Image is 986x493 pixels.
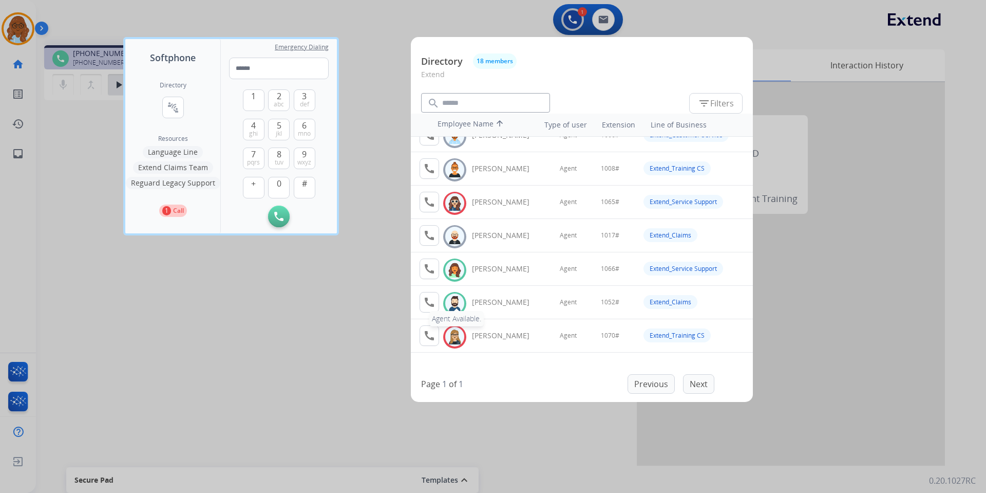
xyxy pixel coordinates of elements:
[268,177,290,198] button: 0
[159,205,187,217] button: 1Call
[268,89,290,111] button: 2abc
[167,101,179,114] mat-icon: connect_without_contact
[243,148,264,169] button: 7pqrs
[133,161,213,174] button: Extend Claims Team
[158,135,188,143] span: Resources
[243,89,264,111] button: 1
[268,148,290,169] button: 8tuv
[601,298,619,306] span: 1052#
[432,114,525,136] th: Employee Name
[277,148,281,160] span: 8
[294,148,315,169] button: 9wxyz
[274,100,284,108] span: abc
[560,231,577,240] span: Agent
[929,474,976,487] p: 0.20.1027RC
[560,265,577,273] span: Agent
[277,177,281,190] span: 0
[162,206,171,215] p: 1
[449,378,457,390] p: of
[530,115,592,135] th: Type of user
[294,177,315,198] button: #
[689,93,743,114] button: Filters
[251,119,256,132] span: 4
[249,130,258,138] span: ghi
[423,263,435,275] mat-icon: call
[251,148,256,160] span: 7
[560,332,577,340] span: Agent
[150,50,196,65] span: Softphone
[276,130,282,138] span: jkl
[447,162,462,178] img: avatar
[698,97,710,109] mat-icon: filter_list
[473,53,517,69] button: 18 members
[302,148,307,160] span: 9
[421,54,463,68] p: Directory
[173,206,184,215] p: Call
[447,296,462,312] img: avatar
[275,43,329,51] span: Emergency Dialing
[643,228,697,242] div: Extend_Claims
[277,90,281,102] span: 2
[247,158,260,167] span: pqrs
[421,69,743,88] p: Extend
[643,295,697,309] div: Extend_Claims
[472,331,541,341] div: [PERSON_NAME]
[277,119,281,132] span: 5
[251,90,256,102] span: 1
[447,229,462,245] img: avatar
[601,265,619,273] span: 1066#
[302,119,307,132] span: 6
[275,158,283,167] span: tuv
[423,162,435,175] mat-icon: call
[643,262,723,276] div: Extend_Service Support
[429,311,484,326] div: Agent Available.
[447,329,462,345] img: avatar
[560,165,577,173] span: Agent
[643,195,723,209] div: Extend_Service Support
[300,100,309,108] span: def
[294,89,315,111] button: 3def
[472,163,541,174] div: [PERSON_NAME]
[601,198,619,206] span: 1065#
[597,115,640,135] th: Extension
[302,90,307,102] span: 3
[447,262,462,278] img: avatar
[643,161,711,175] div: Extend_Training CS
[126,177,220,189] button: Reguard Legacy Support
[251,177,256,190] span: +
[643,328,711,342] div: Extend_Training CS
[698,97,734,109] span: Filters
[560,198,577,206] span: Agent
[421,378,440,390] p: Page
[143,146,203,158] button: Language Line
[472,230,541,241] div: [PERSON_NAME]
[427,97,440,109] mat-icon: search
[243,119,264,140] button: 4ghi
[601,165,619,173] span: 1008#
[298,130,311,138] span: mno
[297,158,311,167] span: wxyz
[302,177,307,190] span: #
[472,197,541,207] div: [PERSON_NAME]
[601,231,619,240] span: 1017#
[423,296,435,308] mat-icon: call
[423,229,435,242] mat-icon: call
[420,292,439,313] button: Agent Available.
[447,195,462,211] img: avatar
[423,196,435,208] mat-icon: call
[494,119,506,131] mat-icon: arrow_upward
[560,298,577,306] span: Agent
[646,115,748,135] th: Line of Business
[472,264,541,274] div: [PERSON_NAME]
[601,332,619,340] span: 1070#
[268,119,290,140] button: 5jkl
[160,81,186,89] h2: Directory
[274,212,283,221] img: call-button
[294,119,315,140] button: 6mno
[243,177,264,198] button: +
[423,330,435,342] mat-icon: call
[472,297,541,307] div: [PERSON_NAME]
